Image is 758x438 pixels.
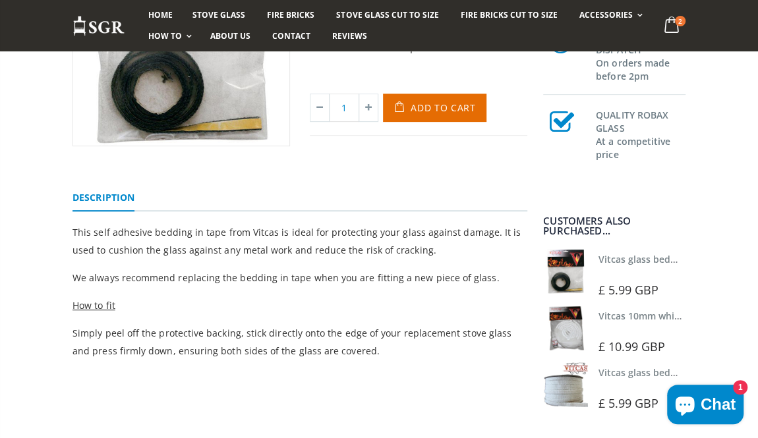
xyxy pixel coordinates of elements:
[138,26,198,47] a: How To
[73,269,527,287] p: We always recommend replacing the bedding in tape when you are fitting a new piece of glass.
[332,30,367,41] span: Reviews
[451,5,568,26] a: Fire Bricks Cut To Size
[138,5,183,26] a: Home
[543,249,588,294] img: Vitcas stove glass bedding in tape
[73,299,115,312] span: How to fit
[596,28,685,83] h3: SAME DAY DISPATCH On orders made before 2pm
[579,9,633,20] span: Accessories
[658,13,685,39] a: 2
[543,306,588,350] img: Vitcas white rope, glue and gloves kit 10mm
[543,216,685,236] div: Customers also purchased...
[326,5,448,26] a: Stove Glass Cut To Size
[543,362,588,407] img: Vitcas stove glass bedding in tape
[148,30,182,41] span: How To
[73,185,134,211] a: Description
[183,5,255,26] a: Stove Glass
[663,385,747,427] inbox-online-store-chat: Shopify online store chat
[73,15,125,37] img: Stove Glass Replacement
[262,26,320,47] a: Contact
[272,30,310,41] span: Contact
[383,94,486,122] button: Add to Cart
[210,30,250,41] span: About us
[411,101,476,114] span: Add to Cart
[257,5,324,26] a: Fire Bricks
[73,223,527,259] p: This self adhesive bedding in tape from Vitcas is ideal for protecting your glass against damage....
[192,9,245,20] span: Stove Glass
[596,106,685,161] h3: QUALITY ROBAX GLASS At a competitive price
[73,324,527,360] p: Simply peel off the protective backing, stick directly onto the edge of your replacement stove gl...
[461,9,558,20] span: Fire Bricks Cut To Size
[267,9,314,20] span: Fire Bricks
[336,9,438,20] span: Stove Glass Cut To Size
[598,339,665,354] span: £ 10.99 GBP
[598,395,658,411] span: £ 5.99 GBP
[200,26,260,47] a: About us
[569,5,649,26] a: Accessories
[322,26,377,47] a: Reviews
[148,9,173,20] span: Home
[598,282,658,298] span: £ 5.99 GBP
[675,16,685,26] span: 2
